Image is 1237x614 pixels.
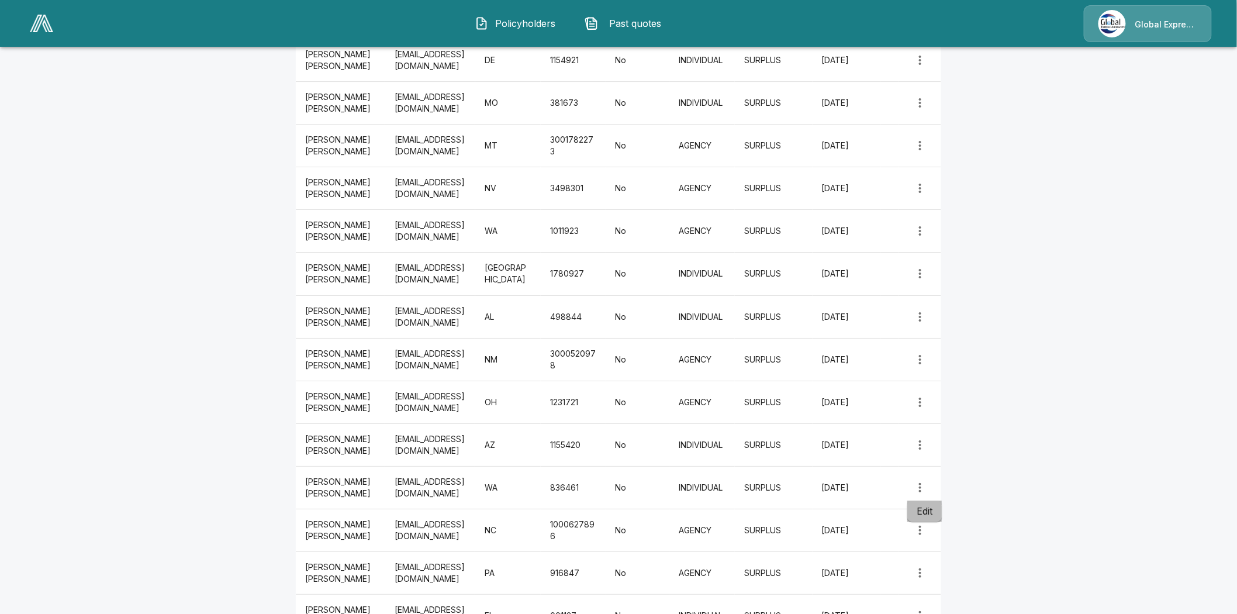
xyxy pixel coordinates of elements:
[735,423,812,466] td: SURPLUS
[908,177,932,200] button: more
[296,423,385,466] td: [PERSON_NAME] [PERSON_NAME]
[585,16,599,30] img: Past quotes Icon
[813,167,880,210] td: [DATE]
[669,509,735,551] td: AGENCY
[735,167,812,210] td: SURPLUS
[296,82,385,125] td: [PERSON_NAME] [PERSON_NAME]
[813,125,880,167] td: [DATE]
[541,253,606,295] td: 1780927
[385,509,475,551] td: [EMAIL_ADDRESS][DOMAIN_NAME]
[669,423,735,466] td: INDIVIDUAL
[735,466,812,509] td: SURPLUS
[385,167,475,210] td: [EMAIL_ADDRESS][DOMAIN_NAME]
[541,39,606,82] td: 1154921
[296,381,385,423] td: [PERSON_NAME] [PERSON_NAME]
[475,125,541,167] td: MT
[296,167,385,210] td: [PERSON_NAME] [PERSON_NAME]
[908,348,932,371] button: more
[475,295,541,338] td: AL
[669,167,735,210] td: AGENCY
[813,381,880,423] td: [DATE]
[541,551,606,594] td: 916847
[606,423,670,466] td: No
[813,210,880,253] td: [DATE]
[908,561,932,585] button: more
[908,519,932,542] button: more
[385,338,475,381] td: [EMAIL_ADDRESS][DOMAIN_NAME]
[669,210,735,253] td: AGENCY
[735,295,812,338] td: SURPLUS
[475,82,541,125] td: MO
[296,466,385,509] td: [PERSON_NAME] [PERSON_NAME]
[541,466,606,509] td: 836461
[385,39,475,82] td: [EMAIL_ADDRESS][DOMAIN_NAME]
[908,391,932,414] button: more
[541,82,606,125] td: 381673
[385,423,475,466] td: [EMAIL_ADDRESS][DOMAIN_NAME]
[385,551,475,594] td: [EMAIL_ADDRESS][DOMAIN_NAME]
[735,125,812,167] td: SURPLUS
[606,509,670,551] td: No
[606,125,670,167] td: No
[813,423,880,466] td: [DATE]
[296,210,385,253] td: [PERSON_NAME] [PERSON_NAME]
[475,509,541,551] td: NC
[606,167,670,210] td: No
[606,210,670,253] td: No
[541,338,606,381] td: 3000520978
[475,210,541,253] td: WA
[296,39,385,82] td: [PERSON_NAME] [PERSON_NAME]
[669,82,735,125] td: INDIVIDUAL
[606,39,670,82] td: No
[475,338,541,381] td: NM
[908,433,932,457] button: more
[296,551,385,594] td: [PERSON_NAME] [PERSON_NAME]
[908,49,932,72] button: more
[296,125,385,167] td: [PERSON_NAME] [PERSON_NAME]
[813,253,880,295] td: [DATE]
[296,295,385,338] td: [PERSON_NAME] [PERSON_NAME]
[385,295,475,338] td: [EMAIL_ADDRESS][DOMAIN_NAME]
[541,125,606,167] td: 3001782273
[385,82,475,125] td: [EMAIL_ADDRESS][DOMAIN_NAME]
[385,210,475,253] td: [EMAIL_ADDRESS][DOMAIN_NAME]
[606,466,670,509] td: No
[541,210,606,253] td: 1011923
[606,295,670,338] td: No
[296,253,385,295] td: [PERSON_NAME] [PERSON_NAME]
[907,501,942,522] a: Edit
[475,253,541,295] td: [GEOGRAPHIC_DATA]
[541,509,606,551] td: 1000627896
[908,476,932,499] button: more
[475,381,541,423] td: OH
[493,16,558,30] span: Policyholders
[541,423,606,466] td: 1155420
[385,253,475,295] td: [EMAIL_ADDRESS][DOMAIN_NAME]
[1098,10,1126,37] img: Agency Icon
[669,295,735,338] td: INDIVIDUAL
[606,381,670,423] td: No
[669,39,735,82] td: INDIVIDUAL
[541,381,606,423] td: 1231721
[30,15,53,32] img: AA Logo
[735,509,812,551] td: SURPLUS
[296,509,385,551] td: [PERSON_NAME] [PERSON_NAME]
[735,82,812,125] td: SURPLUS
[735,39,812,82] td: SURPLUS
[606,82,670,125] td: No
[813,82,880,125] td: [DATE]
[385,466,475,509] td: [EMAIL_ADDRESS][DOMAIN_NAME]
[735,381,812,423] td: SURPLUS
[475,466,541,509] td: WA
[813,509,880,551] td: [DATE]
[466,8,566,39] button: Policyholders IconPolicyholders
[606,253,670,295] td: No
[475,16,489,30] img: Policyholders Icon
[475,551,541,594] td: PA
[813,295,880,338] td: [DATE]
[1135,19,1197,30] p: Global Express Underwriters
[908,134,932,157] button: more
[606,551,670,594] td: No
[576,8,676,39] a: Past quotes IconPast quotes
